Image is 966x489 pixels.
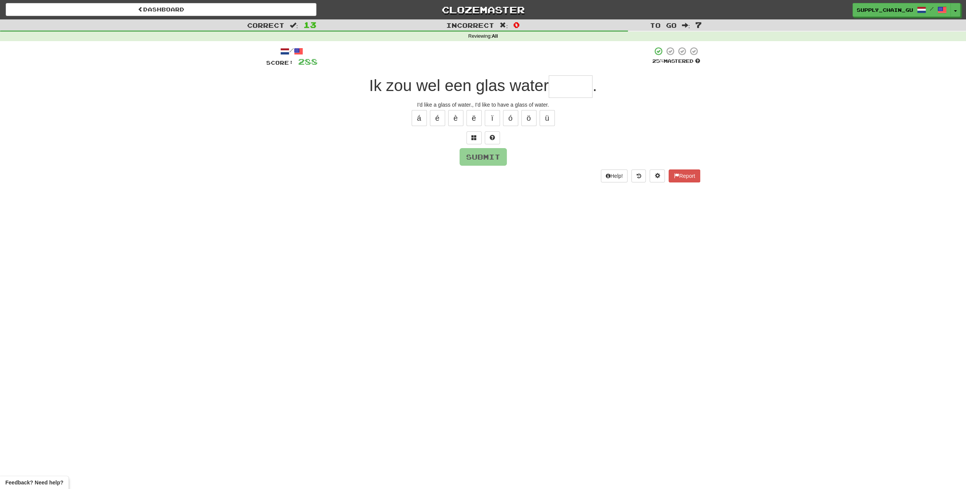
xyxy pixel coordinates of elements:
[485,110,500,126] button: ï
[266,59,294,66] span: Score:
[266,101,700,109] div: I'd like a glass of water., I'd like to have a glass of water.
[592,77,597,94] span: .
[631,169,646,182] button: Round history (alt+y)
[290,22,298,29] span: :
[430,110,445,126] button: é
[298,57,318,66] span: 288
[669,169,700,182] button: Report
[247,21,284,29] span: Correct
[857,6,913,13] span: Supply_Chain_Guy
[650,21,676,29] span: To go
[853,3,951,17] a: Supply_Chain_Guy /
[369,77,549,94] span: Ik zou wel een glas water
[503,110,518,126] button: ó
[513,20,520,29] span: 0
[540,110,555,126] button: ü
[5,479,63,486] span: Open feedback widget
[266,46,318,56] div: /
[492,34,498,39] strong: All
[652,58,664,64] span: 25 %
[466,110,482,126] button: ë
[500,22,508,29] span: :
[446,21,494,29] span: Incorrect
[466,131,482,144] button: Switch sentence to multiple choice alt+p
[328,3,639,16] a: Clozemaster
[521,110,536,126] button: ö
[485,131,500,144] button: Single letter hint - you only get 1 per sentence and score half the points! alt+h
[448,110,463,126] button: è
[303,20,316,29] span: 13
[682,22,690,29] span: :
[930,6,934,11] span: /
[601,169,628,182] button: Help!
[652,58,700,65] div: Mastered
[460,148,507,166] button: Submit
[695,20,702,29] span: 7
[412,110,427,126] button: á
[6,3,316,16] a: Dashboard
